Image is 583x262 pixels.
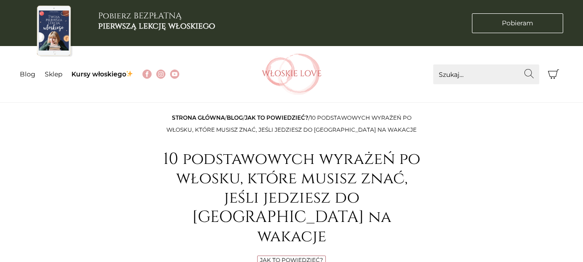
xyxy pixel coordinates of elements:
a: Pobieram [472,13,563,33]
a: Jak to powiedzieć? [245,114,308,121]
a: Blog [227,114,243,121]
img: Włoskielove [262,53,322,95]
a: Strona główna [172,114,225,121]
h1: 10 podstawowych wyrażeń po włosku, które musisz znać, jeśli jedziesz do [GEOGRAPHIC_DATA] na wakacje [158,150,425,246]
b: pierwszą lekcję włoskiego [98,20,215,32]
img: ✨ [126,70,133,77]
span: Pobieram [502,18,533,28]
a: Blog [20,70,35,78]
a: Kursy włoskiego [71,70,134,78]
h3: Pobierz BEZPŁATNĄ [98,11,215,31]
button: Koszyk [544,64,564,84]
span: / / / [166,114,417,133]
a: Sklep [45,70,62,78]
input: Szukaj... [433,64,539,84]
